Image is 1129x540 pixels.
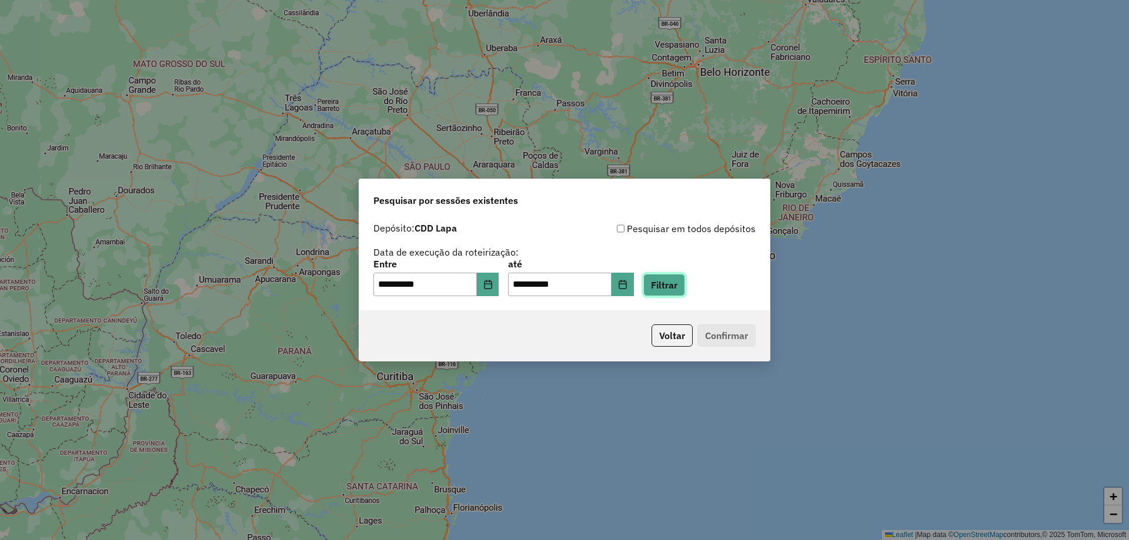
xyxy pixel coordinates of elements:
label: Data de execução da roteirização: [373,245,519,259]
label: até [508,257,633,271]
label: Entre [373,257,499,271]
span: Pesquisar por sessões existentes [373,193,518,207]
button: Filtrar [643,274,685,296]
button: Choose Date [612,273,634,296]
button: Voltar [652,324,693,347]
label: Depósito: [373,221,457,235]
button: Choose Date [477,273,499,296]
strong: CDD Lapa [415,222,457,234]
div: Pesquisar em todos depósitos [564,222,756,236]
